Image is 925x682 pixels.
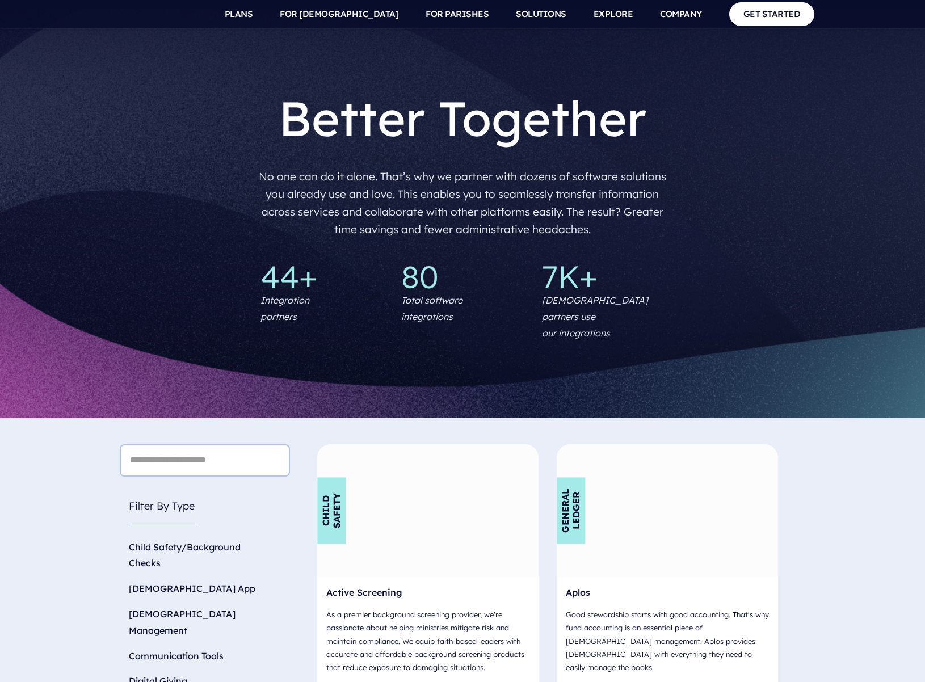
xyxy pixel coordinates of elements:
[120,643,290,669] li: Communication Tools
[542,292,665,341] p: [DEMOGRAPHIC_DATA] partners use our integrations
[542,261,665,292] p: 7K+
[401,261,524,292] p: 80
[255,163,670,243] p: No one can do it alone. That’s why we partner with dozens of software solutions you already use a...
[255,89,670,148] h1: Better Together
[317,478,346,544] div: Child Safety
[612,468,723,553] img: Aplos - Logo
[120,576,290,601] li: [DEMOGRAPHIC_DATA] App
[260,292,309,325] p: Integration partners
[120,534,290,576] li: Child Safety/Background Checks
[120,488,290,534] h5: Filter By Type
[326,586,529,603] h6: Active Screening
[729,2,815,26] a: GET STARTED
[401,292,463,325] p: Total software integrations
[557,478,585,544] div: General Ledger
[373,468,483,553] img: Active Screening - Logo
[260,261,383,292] p: 44+
[566,604,769,679] p: Good stewardship starts with good accounting. That's why fund accounting is an essential piece of...
[566,586,769,603] h6: Aplos
[120,601,290,643] li: [DEMOGRAPHIC_DATA] Management
[326,604,529,679] p: As a premier background screening provider, we're passionate about helping ministries mitigate ri...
